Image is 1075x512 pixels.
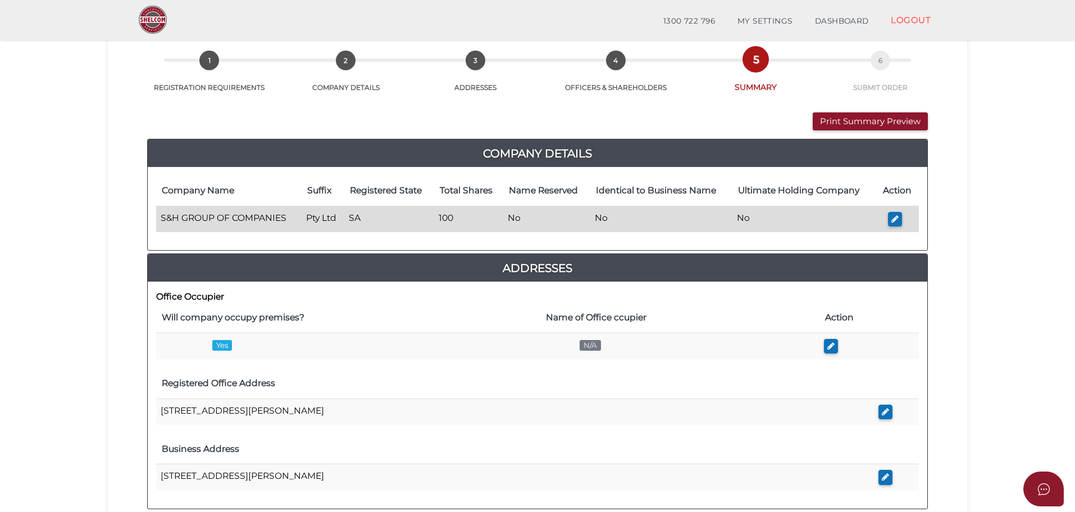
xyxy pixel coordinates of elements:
[199,51,219,70] span: 1
[819,303,919,333] th: Action
[690,62,822,93] a: 5SUMMARY
[212,340,232,351] span: Yes
[880,8,942,31] a: LOGOUT
[606,51,626,70] span: 4
[590,206,732,232] td: No
[540,303,819,333] th: Name of Office ccupier
[1023,472,1064,506] button: Open asap
[156,398,874,425] td: [STREET_ADDRESS][PERSON_NAME]
[156,434,874,464] th: Business Address
[813,112,928,131] button: Print Summary Preview
[156,303,540,333] th: Will company occupy premises?
[503,206,590,232] td: No
[302,176,344,206] th: Suffix
[503,176,590,206] th: Name Reserved
[302,206,344,232] td: Pty Ltd
[156,206,302,232] td: S&H GROUP OF COMPANIES
[746,49,766,69] span: 5
[876,176,919,206] th: Action
[652,10,726,33] a: 1300 722 796
[541,63,690,92] a: 4OFFICERS & SHAREHOLDERS
[344,176,434,206] th: Registered State
[136,63,283,92] a: 1REGISTRATION REQUIREMENTS
[466,51,485,70] span: 3
[156,291,224,302] b: Office Occupier
[283,63,409,92] a: 2COMPANY DETAILS
[732,176,876,206] th: Ultimate Holding Company
[156,464,874,491] td: [STREET_ADDRESS][PERSON_NAME]
[732,206,876,232] td: No
[344,206,434,232] td: SA
[580,340,601,351] span: N/A
[434,176,503,206] th: Total Shares
[434,206,503,232] td: 100
[804,10,880,33] a: DASHBOARD
[148,144,927,162] a: Company Details
[871,51,890,70] span: 6
[156,369,874,398] th: Registered Office Address
[336,51,356,70] span: 2
[726,10,804,33] a: MY SETTINGS
[148,259,927,277] a: Addresses
[409,63,541,92] a: 3ADDRESSES
[822,63,939,92] a: 6SUBMIT ORDER
[590,176,732,206] th: Identical to Business Name
[156,176,302,206] th: Company Name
